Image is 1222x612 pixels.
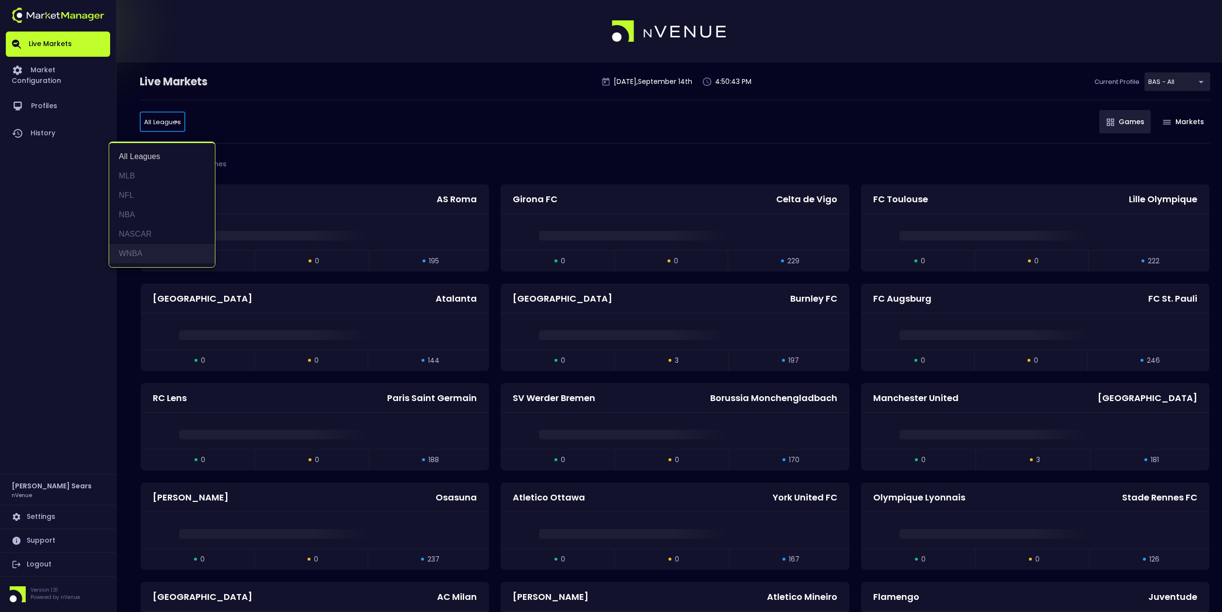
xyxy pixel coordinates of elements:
li: NBA [109,205,215,225]
li: All Leagues [109,147,215,166]
li: WNBA [109,244,215,263]
li: MLB [109,166,215,186]
li: NFL [109,186,215,205]
li: NASCAR [109,225,215,244]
